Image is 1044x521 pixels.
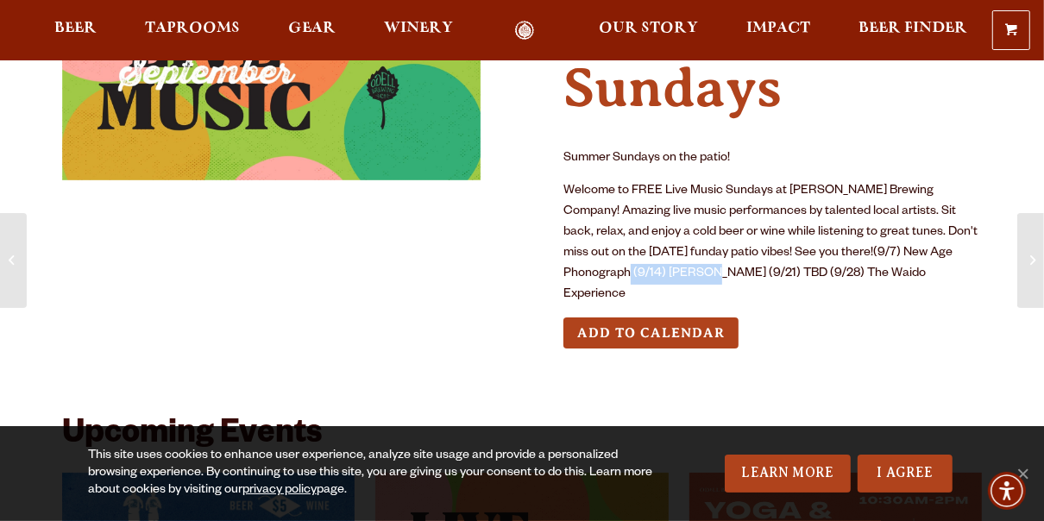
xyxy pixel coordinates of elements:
[599,22,698,35] span: Our Story
[145,22,240,35] span: Taprooms
[288,22,336,35] span: Gear
[277,21,347,41] a: Gear
[134,21,251,41] a: Taprooms
[492,21,557,41] a: Odell Home
[384,22,453,35] span: Winery
[858,22,967,35] span: Beer Finder
[88,448,663,499] div: This site uses cookies to enhance user experience, analyze site usage and provide a personalized ...
[62,417,322,455] h2: Upcoming Events
[988,472,1026,510] div: Accessibility Menu
[563,317,739,349] button: Add to Calendar
[735,21,821,41] a: Impact
[725,455,852,493] a: Learn More
[847,21,978,41] a: Beer Finder
[373,21,464,41] a: Winery
[242,484,317,498] a: privacy policy
[746,22,810,35] span: Impact
[563,148,982,169] p: Summer Sundays on the patio!
[858,455,953,493] a: I Agree
[563,181,982,305] p: Welcome to FREE Live Music Sundays at [PERSON_NAME] Brewing Company! Amazing live music performan...
[54,22,97,35] span: Beer
[588,21,709,41] a: Our Story
[43,21,108,41] a: Beer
